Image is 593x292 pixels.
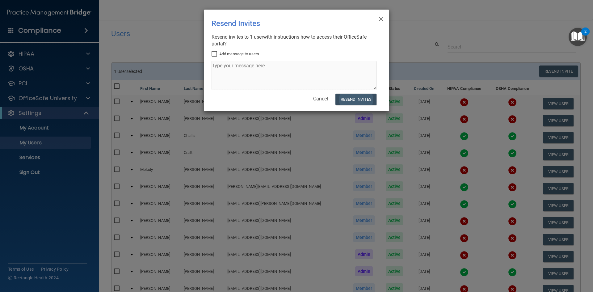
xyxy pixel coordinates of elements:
[569,28,587,46] button: Open Resource Center, 2 new notifications
[486,248,586,273] iframe: Drift Widget Chat Controller
[212,50,259,58] label: Add message to users
[378,12,384,24] span: ×
[212,34,376,47] div: Resend invites to 1 user with instructions how to access their OfficeSafe portal?
[212,52,219,57] input: Add message to users
[212,15,356,32] div: Resend Invites
[584,32,587,40] div: 2
[335,94,376,105] button: Resend Invites
[313,96,328,102] a: Cancel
